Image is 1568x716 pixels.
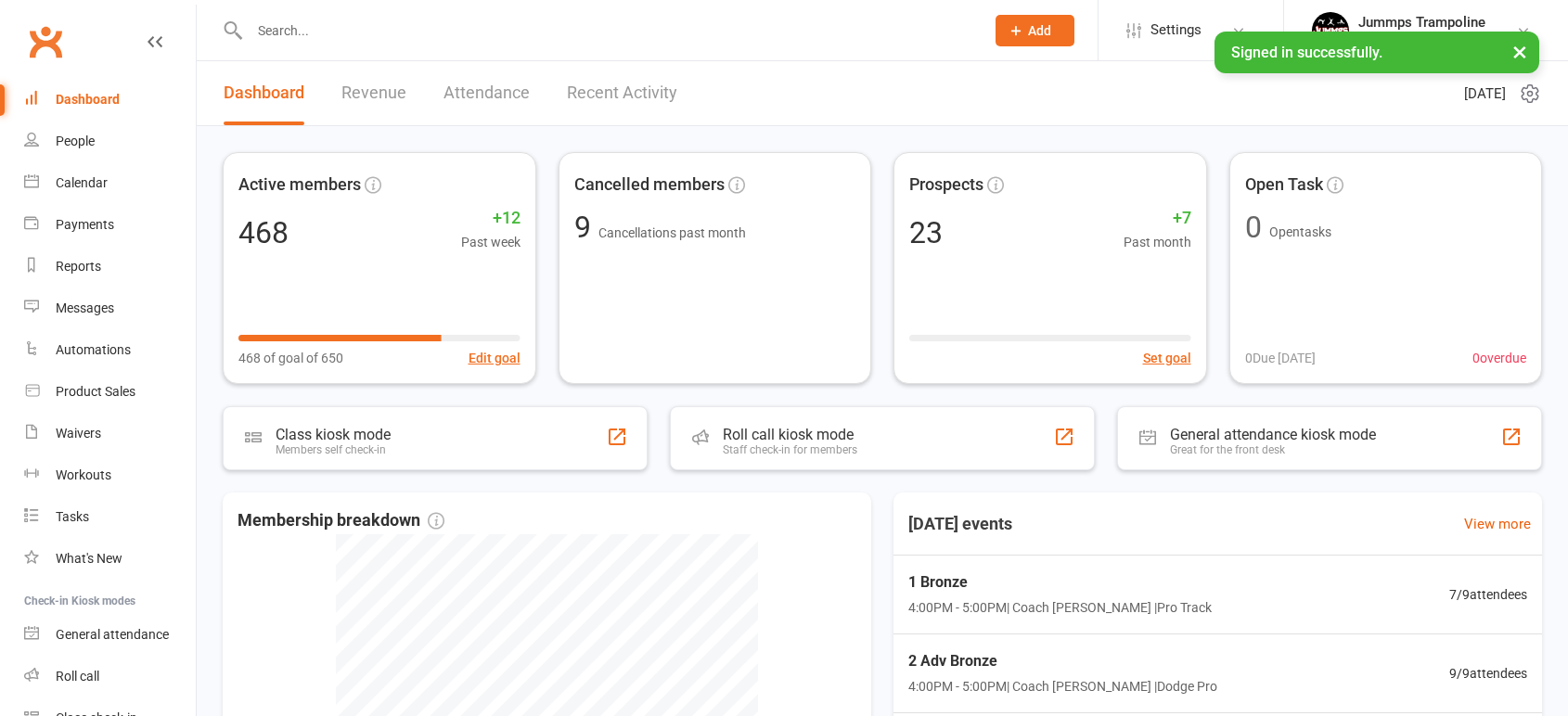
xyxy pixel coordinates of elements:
[461,205,521,232] span: +12
[56,467,111,482] div: Workouts
[574,172,725,198] span: Cancelled members
[24,538,196,580] a: What's New
[1449,584,1527,605] span: 7 / 9 attendees
[1150,9,1202,51] span: Settings
[598,225,746,240] span: Cancellations past month
[238,172,361,198] span: Active members
[56,426,101,441] div: Waivers
[56,134,95,148] div: People
[1028,23,1051,38] span: Add
[276,443,391,456] div: Members self check-in
[22,19,69,65] a: Clubworx
[24,413,196,454] a: Waivers
[56,551,122,566] div: What's New
[1312,12,1349,49] img: thumb_image1698795904.png
[1170,443,1376,456] div: Great for the front desk
[224,61,304,125] a: Dashboard
[1358,14,1516,31] div: Jummps Trampoline
[1124,205,1191,232] span: +7
[24,496,196,538] a: Tasks
[1231,44,1382,61] span: Signed in successfully.
[24,121,196,162] a: People
[1124,232,1191,252] span: Past month
[341,61,406,125] a: Revenue
[56,300,114,315] div: Messages
[908,676,1217,697] span: 4:00PM - 5:00PM | Coach [PERSON_NAME] | Dodge Pro
[1449,663,1527,684] span: 9 / 9 attendees
[567,61,677,125] a: Recent Activity
[56,509,89,524] div: Tasks
[56,217,114,232] div: Payments
[1170,426,1376,443] div: General attendance kiosk mode
[244,18,971,44] input: Search...
[24,656,196,697] a: Roll call
[908,649,1217,673] span: 2 Adv Bronze
[24,614,196,656] a: General attendance kiosk mode
[24,204,196,246] a: Payments
[1245,348,1316,368] span: 0 Due [DATE]
[1503,32,1536,71] button: ×
[443,61,530,125] a: Attendance
[461,232,521,252] span: Past week
[908,570,1212,595] span: 1 Bronze
[238,218,289,248] div: 468
[56,175,108,190] div: Calendar
[1358,31,1516,47] div: Jummps Parkwood Pty Ltd
[56,259,101,274] div: Reports
[24,246,196,288] a: Reports
[1269,224,1331,239] span: Open tasks
[238,348,343,368] span: 468 of goal of 650
[1245,172,1323,198] span: Open Task
[1464,83,1506,105] span: [DATE]
[56,384,135,399] div: Product Sales
[56,342,131,357] div: Automations
[1143,348,1191,368] button: Set goal
[56,92,120,107] div: Dashboard
[1464,513,1531,535] a: View more
[24,454,196,496] a: Workouts
[909,218,943,248] div: 23
[723,426,857,443] div: Roll call kiosk mode
[238,507,444,534] span: Membership breakdown
[723,443,857,456] div: Staff check-in for members
[908,597,1212,618] span: 4:00PM - 5:00PM | Coach [PERSON_NAME] | Pro Track
[56,627,169,642] div: General attendance
[276,426,391,443] div: Class kiosk mode
[24,371,196,413] a: Product Sales
[893,507,1027,541] h3: [DATE] events
[1245,212,1262,242] div: 0
[56,669,99,684] div: Roll call
[574,210,598,245] span: 9
[1472,348,1526,368] span: 0 overdue
[469,348,521,368] button: Edit goal
[24,329,196,371] a: Automations
[24,162,196,204] a: Calendar
[909,172,983,198] span: Prospects
[24,288,196,329] a: Messages
[24,79,196,121] a: Dashboard
[996,15,1074,46] button: Add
